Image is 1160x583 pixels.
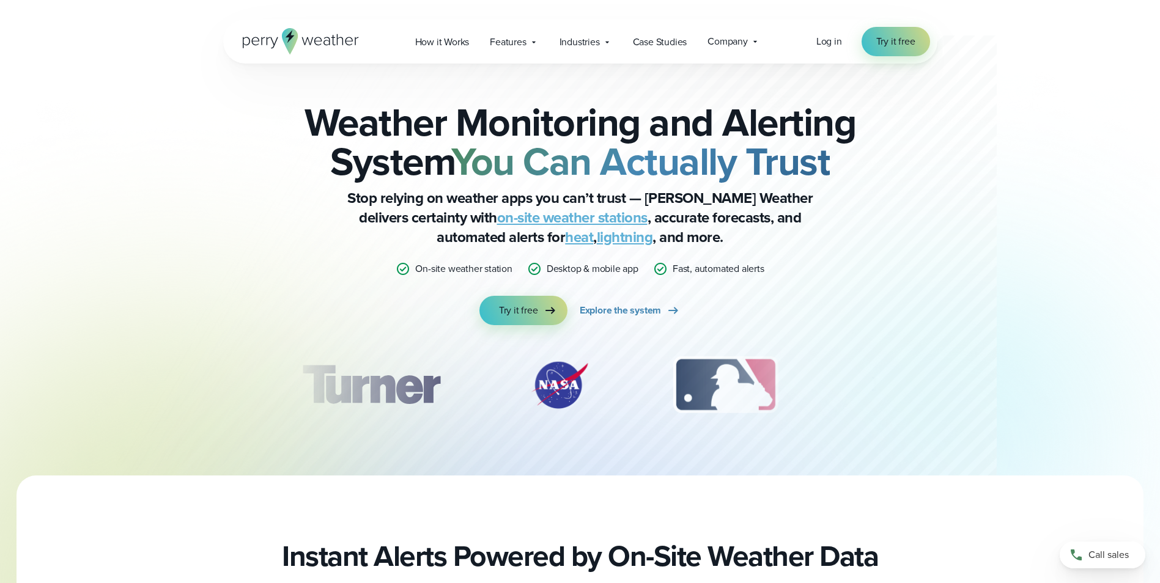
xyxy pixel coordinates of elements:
a: Try it free [862,27,930,56]
span: Try it free [876,34,915,49]
div: slideshow [284,354,876,422]
img: NASA.svg [517,354,602,416]
p: Stop relying on weather apps you can’t trust — [PERSON_NAME] Weather delivers certainty with , ac... [336,188,825,247]
p: On-site weather station [415,262,512,276]
span: Log in [816,34,842,48]
h2: Weather Monitoring and Alerting System [284,103,876,181]
span: Industries [560,35,600,50]
div: 2 of 12 [517,354,602,416]
span: How it Works [415,35,470,50]
span: Company [707,34,748,49]
span: Try it free [499,303,538,318]
img: PGA.svg [849,354,947,416]
div: 3 of 12 [661,354,790,416]
a: Explore the system [580,296,681,325]
span: Call sales [1088,548,1129,562]
h2: Instant Alerts Powered by On-Site Weather Data [282,539,878,573]
span: Features [490,35,526,50]
a: How it Works [405,29,480,54]
strong: You Can Actually Trust [451,133,830,190]
img: MLB.svg [661,354,790,416]
a: Call sales [1060,541,1145,568]
a: heat [565,226,593,248]
img: Turner-Construction_1.svg [284,354,457,416]
a: Case Studies [622,29,698,54]
p: Fast, automated alerts [673,262,764,276]
a: lightning [597,226,653,248]
p: Desktop & mobile app [547,262,638,276]
span: Case Studies [633,35,687,50]
a: Try it free [479,296,567,325]
a: on-site weather stations [497,207,648,229]
div: 1 of 12 [284,354,457,416]
a: Log in [816,34,842,49]
div: 4 of 12 [849,354,947,416]
span: Explore the system [580,303,661,318]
